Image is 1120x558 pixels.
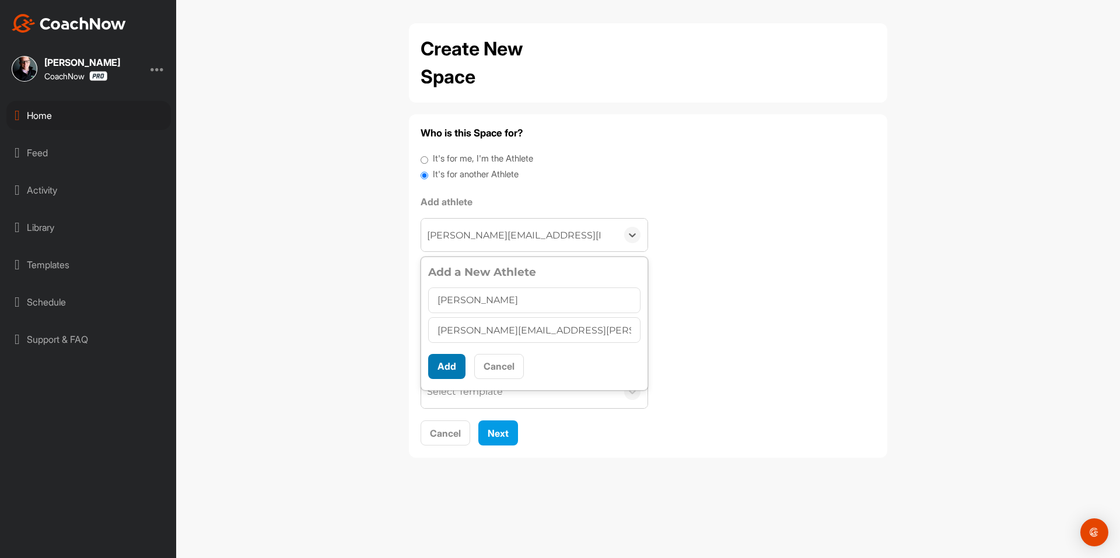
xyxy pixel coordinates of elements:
h2: Create New Space [421,35,578,91]
button: Add [428,354,466,379]
div: Library [6,213,171,242]
div: Templates [6,250,171,279]
input: Email [428,317,640,343]
div: CoachNow [44,71,107,81]
div: Activity [6,176,171,205]
div: Schedule [6,287,171,317]
div: Home [6,101,171,130]
span: Cancel [430,427,461,439]
label: Add athlete [421,195,648,209]
label: It's for another Athlete [433,168,519,181]
label: It's for me, I'm the Athlete [433,152,533,166]
div: Support & FAQ [6,325,171,354]
div: Feed [6,138,171,167]
img: CoachNow Pro [89,71,107,81]
h4: Who is this Space for? [421,126,876,141]
input: Name [428,287,640,313]
img: CoachNow [12,14,126,33]
div: Open Intercom Messenger [1080,518,1108,546]
div: Select Template [427,385,503,399]
div: [PERSON_NAME] [44,58,120,67]
button: Cancel [474,354,524,379]
img: square_d7b6dd5b2d8b6df5777e39d7bdd614c0.jpg [12,56,37,82]
button: Next [478,420,518,445]
button: Cancel [421,420,470,445]
h3: Add a New Athlete [428,264,640,280]
span: Next [488,427,509,439]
